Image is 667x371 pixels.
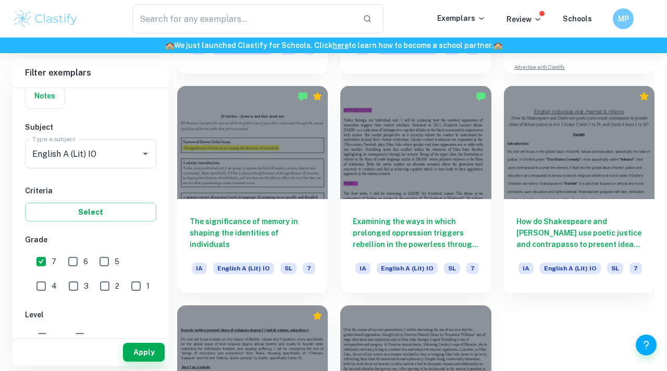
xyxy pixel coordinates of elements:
span: 🏫 [165,41,174,50]
span: 7 [629,263,642,274]
span: SL [444,263,460,274]
h6: How do Shakespeare and [PERSON_NAME] use poetic justice and contrapasso to present ideas of divin... [516,216,642,250]
span: English A (Lit) IO [213,263,274,274]
span: IA [192,263,207,274]
button: Apply [123,343,165,362]
a: here [332,41,349,50]
span: 7 [52,256,56,267]
span: SL [280,263,297,274]
h6: Grade [25,234,156,245]
span: SL [90,332,99,343]
a: How do Shakespeare and [PERSON_NAME] use poetic justice and contrapasso to present ideas of divin... [504,86,654,293]
span: 7 [466,263,479,274]
span: 5 [115,256,119,267]
h6: Level [25,309,156,320]
span: 1 [146,280,150,292]
span: 2 [115,280,119,292]
a: Schools [563,15,592,23]
label: Type a subject [32,134,76,143]
a: The significance of memory in shaping the identities of individualsIAEnglish A (Lit) IOSL7 [177,86,328,293]
span: English A (Lit) IO [377,263,438,274]
span: 6 [83,256,88,267]
h6: The significance of memory in shaping the identities of individuals [190,216,315,250]
h6: Examining the ways in which prolonged oppression triggers rebellion in the powerless through the ... [353,216,478,250]
img: Marked [476,91,486,102]
div: Premium [312,311,323,321]
a: Advertise with Clastify [514,64,565,71]
img: Marked [298,91,308,102]
h6: Subject [25,121,156,133]
span: English A (Lit) IO [540,263,601,274]
h6: Criteria [25,185,156,196]
button: Select [25,203,156,221]
span: IA [355,263,370,274]
p: Exemplars [437,13,486,24]
span: SL [607,263,623,274]
button: MP [613,8,634,29]
h6: MP [617,13,629,24]
span: 4 [52,280,57,292]
button: Help and Feedback [636,335,657,355]
div: Premium [312,91,323,102]
img: Clastify logo [13,8,79,29]
button: Open [138,146,153,161]
span: 🏫 [493,41,502,50]
button: Notes [26,83,64,108]
span: HL [53,332,63,343]
div: Premium [639,91,649,102]
p: Review [507,14,542,25]
a: Examining the ways in which prolonged oppression triggers rebellion in the powerless through the ... [340,86,491,293]
span: IA [518,263,534,274]
span: 7 [303,263,315,274]
input: Search for any exemplars... [132,4,354,33]
span: 3 [84,280,89,292]
h6: Filter exemplars [13,58,169,88]
h6: We just launched Clastify for Schools. Click to learn how to become a school partner. [2,40,665,51]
